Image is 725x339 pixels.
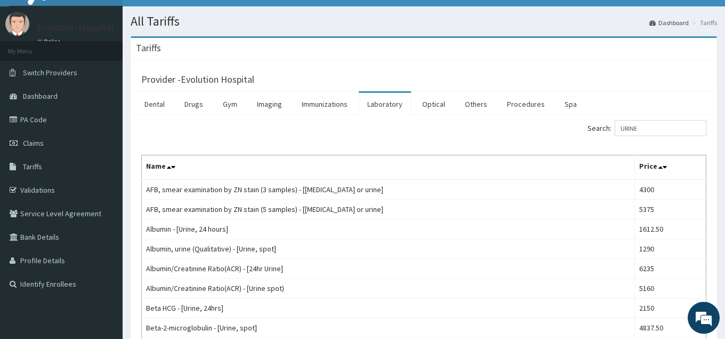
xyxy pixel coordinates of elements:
[634,318,706,338] td: 4837.50
[615,120,706,136] input: Search:
[141,75,254,84] h3: Provider - Evolution Hospital
[37,38,63,45] a: Online
[142,318,635,338] td: Beta-2-microglobulin - [Urine, spot]
[23,91,58,101] span: Dashboard
[634,298,706,318] td: 2150
[142,219,635,239] td: Albumin - [Urine, 24 hours]
[131,14,717,28] h1: All Tariffs
[5,226,203,263] textarea: Type your message and hit 'Enter'
[23,68,77,77] span: Switch Providers
[142,239,635,259] td: Albumin, urine (Qualitative) - [Urine, spot]
[62,101,147,209] span: We're online!
[23,162,42,171] span: Tariffs
[634,219,706,239] td: 1612.50
[55,60,179,74] div: Chat with us now
[414,93,454,115] a: Optical
[136,93,173,115] a: Dental
[214,93,246,115] a: Gym
[142,279,635,298] td: Albumin/Creatinine Ratio(ACR) - [Urine spot)
[359,93,411,115] a: Laboratory
[37,23,114,33] p: Evolution Hospital
[634,239,706,259] td: 1290
[23,138,44,148] span: Claims
[690,18,717,27] li: Tariffs
[634,279,706,298] td: 5160
[556,93,585,115] a: Spa
[176,93,212,115] a: Drugs
[142,200,635,219] td: AFB, smear examination by ZN stain (5 samples) - [[MEDICAL_DATA] or urine]
[20,53,43,80] img: d_794563401_company_1708531726252_794563401
[498,93,553,115] a: Procedures
[293,93,356,115] a: Immunizations
[136,43,161,53] h3: Tariffs
[142,298,635,318] td: Beta HCG - [Urine, 24hrs]
[634,179,706,200] td: 4300
[649,18,689,27] a: Dashboard
[634,155,706,180] th: Price
[248,93,291,115] a: Imaging
[142,179,635,200] td: AFB, smear examination by ZN stain (3 samples) - [[MEDICAL_DATA] or urine]
[634,200,706,219] td: 5375
[175,5,200,31] div: Minimize live chat window
[142,155,635,180] th: Name
[142,259,635,279] td: Albumin/Creatinine Ratio(ACR) - [24hr Urine]
[634,259,706,279] td: 6235
[587,120,706,136] label: Search:
[5,12,29,36] img: User Image
[456,93,496,115] a: Others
